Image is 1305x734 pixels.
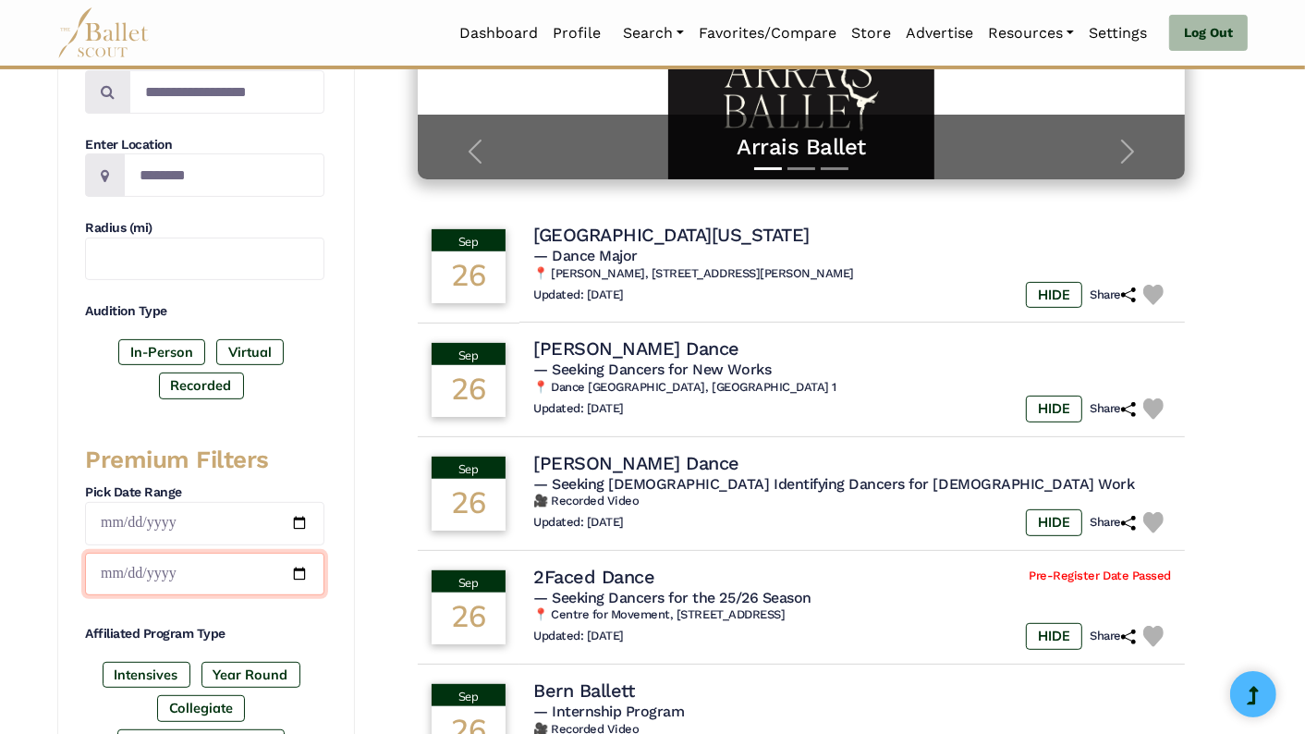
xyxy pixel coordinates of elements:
h4: Pick Date Range [85,483,324,502]
h3: Premium Filters [85,445,324,476]
h6: Share [1090,629,1136,644]
a: Settings [1081,14,1154,53]
div: Sep [432,343,506,365]
label: Collegiate [157,695,245,721]
h6: 📍 Centre for Movement, [STREET_ADDRESS] [533,607,1171,623]
h6: Updated: [DATE] [533,515,624,531]
a: Search [616,14,691,53]
h4: [PERSON_NAME] Dance [533,451,739,475]
div: Sep [432,229,506,251]
a: Arrais Ballet [436,133,1166,162]
label: HIDE [1026,509,1082,535]
div: Sep [432,684,506,706]
h6: 📍 Dance [GEOGRAPHIC_DATA], [GEOGRAPHIC_DATA] 1 [533,380,1171,396]
label: In-Person [118,339,205,365]
input: Location [124,153,324,197]
h6: Updated: [DATE] [533,629,624,644]
h6: Updated: [DATE] [533,401,624,417]
span: — Internship Program [533,703,684,720]
h6: Share [1090,515,1136,531]
label: Intensives [103,662,190,688]
button: Slide 2 [787,158,815,179]
div: Sep [432,570,506,593]
a: Store [844,14,898,53]
label: Year Round [201,662,300,688]
a: Dashboard [452,14,545,53]
span: — Seeking Dancers for New Works [533,361,771,378]
div: Sep [432,457,506,479]
h4: Affiliated Program Type [85,625,324,643]
h6: 📍 [PERSON_NAME], [STREET_ADDRESS][PERSON_NAME] [533,266,1171,282]
div: 26 [432,365,506,417]
h6: 🎥 Recorded Video [533,494,1171,509]
h4: Enter Location [85,136,324,154]
label: HIDE [1026,623,1082,649]
span: — Seeking Dancers for the 25/26 Season [533,589,811,606]
label: HIDE [1026,396,1082,422]
h6: Share [1090,287,1136,303]
h6: Share [1090,401,1136,417]
button: Slide 3 [821,158,848,179]
a: Favorites/Compare [691,14,844,53]
button: Slide 1 [754,158,782,179]
a: Profile [545,14,608,53]
h4: Bern Ballett [533,679,634,703]
div: 26 [432,479,506,531]
h4: Audition Type [85,302,324,321]
span: — Dance Major [533,247,638,264]
span: — Seeking [DEMOGRAPHIC_DATA] Identifying Dancers for [DEMOGRAPHIC_DATA] Work [533,475,1135,493]
h4: Radius (mi) [85,219,324,238]
h4: [PERSON_NAME] Dance [533,336,739,361]
a: Advertise [898,14,981,53]
span: Pre-Register Date Passed [1029,569,1170,584]
a: Resources [981,14,1081,53]
label: Recorded [159,373,244,398]
label: Virtual [216,339,284,365]
a: Log Out [1169,15,1248,52]
h4: [GEOGRAPHIC_DATA][US_STATE] [533,223,810,247]
h4: 2Faced Dance [533,565,654,589]
label: HIDE [1026,282,1082,308]
div: 26 [432,593,506,644]
div: 26 [432,251,506,303]
h6: Updated: [DATE] [533,287,624,303]
input: Search by names... [129,70,324,114]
